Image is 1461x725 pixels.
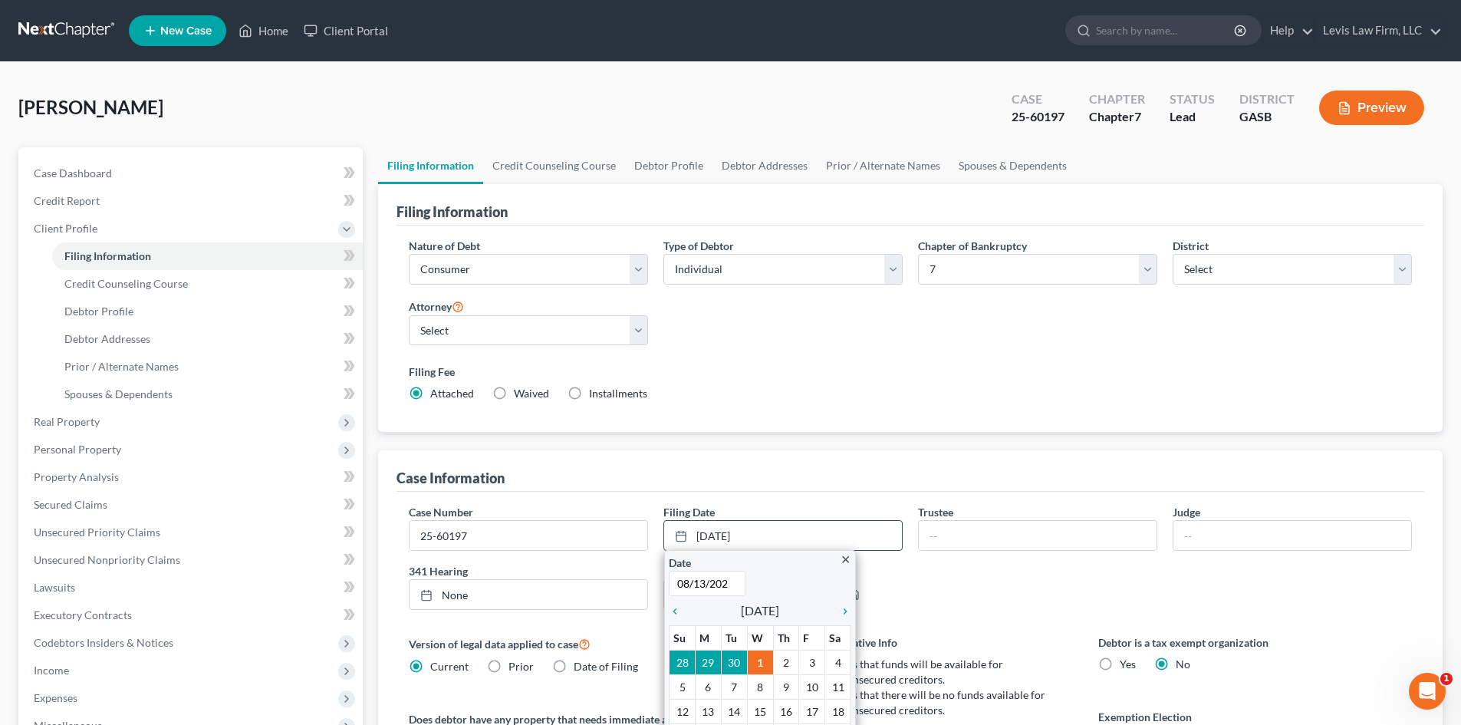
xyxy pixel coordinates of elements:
[1170,108,1215,126] div: Lead
[754,634,1068,651] label: Statistical/Administrative Info
[589,387,647,400] span: Installments
[1239,108,1295,126] div: GASB
[52,353,363,381] a: Prior / Alternate Names
[747,700,773,724] td: 15
[831,601,851,620] a: chevron_right
[34,166,112,180] span: Case Dashboard
[1098,634,1412,651] label: Debtor is a tax exempt organization
[918,504,953,520] label: Trustee
[799,700,825,724] td: 17
[773,700,799,724] td: 16
[64,360,179,373] span: Prior / Alternate Names
[1098,709,1412,725] label: Exemption Election
[64,277,188,290] span: Credit Counseling Course
[34,691,77,704] span: Expenses
[1012,91,1064,108] div: Case
[21,187,363,215] a: Credit Report
[52,325,363,353] a: Debtor Addresses
[696,651,722,675] td: 29
[670,651,696,675] td: 28
[747,675,773,700] td: 8
[21,546,363,574] a: Unsecured Nonpriority Claims
[514,387,549,400] span: Waived
[1239,91,1295,108] div: District
[483,147,625,184] a: Credit Counseling Course
[21,601,363,629] a: Executory Contracts
[712,147,817,184] a: Debtor Addresses
[919,521,1157,550] input: --
[410,521,647,550] input: Enter case number...
[34,222,97,235] span: Client Profile
[296,17,396,44] a: Client Portal
[1440,673,1453,685] span: 1
[21,160,363,187] a: Case Dashboard
[64,249,151,262] span: Filing Information
[18,96,163,118] span: [PERSON_NAME]
[160,25,212,37] span: New Case
[1319,91,1424,125] button: Preview
[430,660,469,673] span: Current
[410,580,647,609] a: None
[817,147,949,184] a: Prior / Alternate Names
[669,571,745,596] input: 1/1/2013
[696,675,722,700] td: 6
[409,634,722,653] label: Version of legal data applied to case
[773,651,799,675] td: 2
[1315,17,1442,44] a: Levis Law Firm, LLC
[64,387,173,400] span: Spouses & Dependents
[21,519,363,546] a: Unsecured Priority Claims
[52,381,363,408] a: Spouses & Dependents
[1089,108,1145,126] div: Chapter
[1262,17,1314,44] a: Help
[825,651,851,675] td: 4
[1173,521,1411,550] input: --
[949,147,1076,184] a: Spouses & Dependents
[799,626,825,651] th: F
[52,270,363,298] a: Credit Counseling Course
[34,470,119,483] span: Property Analysis
[1173,238,1209,254] label: District
[397,469,505,487] div: Case Information
[430,387,474,400] span: Attached
[34,636,173,649] span: Codebtors Insiders & Notices
[825,700,851,724] td: 18
[1012,108,1064,126] div: 25-60197
[670,700,696,724] td: 12
[378,147,483,184] a: Filing Information
[696,700,722,724] td: 13
[741,601,779,620] span: [DATE]
[840,554,851,565] i: close
[721,651,747,675] td: 30
[34,553,180,566] span: Unsecured Nonpriority Claims
[1134,109,1141,124] span: 7
[664,521,902,550] a: [DATE]
[409,504,473,520] label: Case Number
[773,626,799,651] th: Th
[52,298,363,325] a: Debtor Profile
[721,626,747,651] th: Tu
[825,675,851,700] td: 11
[825,626,851,651] th: Sa
[34,415,100,428] span: Real Property
[918,238,1027,254] label: Chapter of Bankruptcy
[775,688,1045,717] span: Debtor estimates that there will be no funds available for distribution to unsecured creditors.
[409,238,480,254] label: Nature of Debt
[1120,657,1136,671] span: Yes
[670,675,696,700] td: 5
[1173,504,1200,520] label: Judge
[401,563,910,579] label: 341 Hearing
[775,657,1003,686] span: Debtor estimates that funds will be available for distribution to unsecured creditors.
[21,574,363,601] a: Lawsuits
[34,608,132,621] span: Executory Contracts
[670,626,696,651] th: Su
[34,526,160,539] span: Unsecured Priority Claims
[1170,91,1215,108] div: Status
[747,651,773,675] td: 1
[397,203,508,221] div: Filing Information
[625,147,712,184] a: Debtor Profile
[64,305,133,318] span: Debtor Profile
[799,651,825,675] td: 3
[21,491,363,519] a: Secured Claims
[799,675,825,700] td: 10
[231,17,296,44] a: Home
